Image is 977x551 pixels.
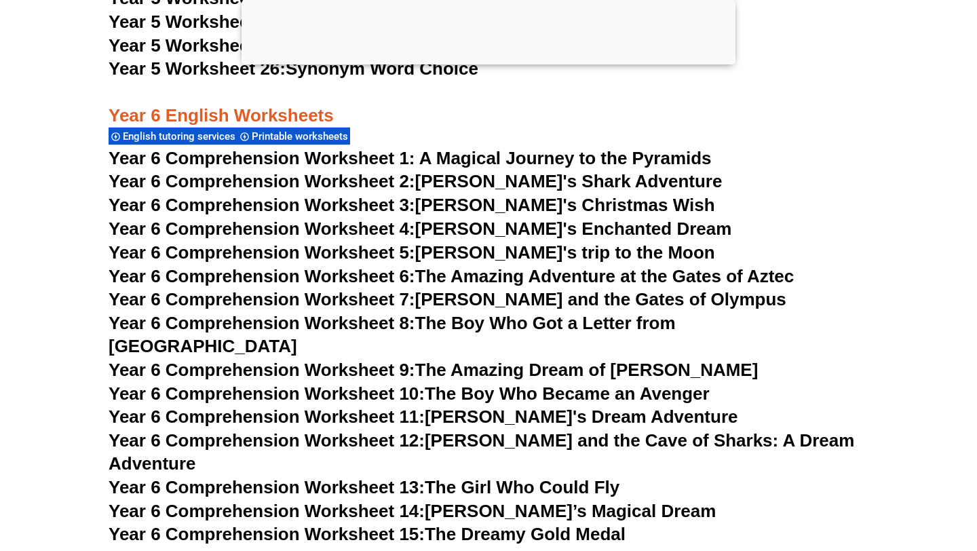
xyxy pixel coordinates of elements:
a: Year 6 Comprehension Worksheet 4:[PERSON_NAME]'s Enchanted Dream [109,218,731,239]
span: Year 6 Comprehension Worksheet 15: [109,524,425,544]
span: Year 6 Comprehension Worksheet 3: [109,195,415,215]
a: Year 6 Comprehension Worksheet 1: A Magical Journey to the Pyramids [109,148,712,168]
a: Year 6 Comprehension Worksheet 2:[PERSON_NAME]'s Shark Adventure [109,171,722,191]
a: Year 5 Worksheet 24:Dialogue Writing [109,12,425,32]
span: Year 6 Comprehension Worksheet 13: [109,477,425,497]
a: Year 5 Worksheet 25:Descriptive Writing [109,35,446,56]
a: Year 6 Comprehension Worksheet 3:[PERSON_NAME]'s Christmas Wish [109,195,715,215]
a: Year 6 Comprehension Worksheet 10:The Boy Who Became an Avenger [109,383,710,404]
span: Year 6 Comprehension Worksheet 9: [109,360,415,380]
span: Year 6 Comprehension Worksheet 5: [109,242,415,263]
a: Year 6 Comprehension Worksheet 9:The Amazing Dream of [PERSON_NAME] [109,360,758,380]
a: Year 6 Comprehension Worksheet 5:[PERSON_NAME]'s trip to the Moon [109,242,715,263]
span: Year 6 Comprehension Worksheet 14: [109,501,425,521]
a: Year 6 Comprehension Worksheet 14:[PERSON_NAME]’s Magical Dream [109,501,716,521]
a: Year 6 Comprehension Worksheet 13:The Girl Who Could Fly [109,477,619,497]
span: Year 6 Comprehension Worksheet 6: [109,266,415,286]
div: English tutoring services [109,127,237,145]
a: Year 6 Comprehension Worksheet 6:The Amazing Adventure at the Gates of Aztec [109,266,794,286]
span: Year 6 Comprehension Worksheet 7: [109,289,415,309]
span: Year 6 Comprehension Worksheet 11: [109,406,425,427]
span: Year 6 Comprehension Worksheet 8: [109,313,415,333]
a: Year 6 Comprehension Worksheet 7:[PERSON_NAME] and the Gates of Olympus [109,289,786,309]
iframe: Chat Widget [744,398,977,551]
span: Year 6 Comprehension Worksheet 12: [109,430,425,451]
div: Printable worksheets [237,127,350,145]
a: Year 6 Comprehension Worksheet 11:[PERSON_NAME]'s Dream Adventure [109,406,737,427]
span: Year 5 Worksheet 25: [109,35,286,56]
h3: Year 6 English Worksheets [109,81,868,128]
a: Year 6 Comprehension Worksheet 12:[PERSON_NAME] and the Cave of Sharks: A Dream Adventure [109,430,854,474]
span: Year 6 Comprehension Worksheet 10: [109,383,425,404]
a: Year 5 Worksheet 26:Synonym Word Choice [109,58,478,79]
a: Year 6 Comprehension Worksheet 8:The Boy Who Got a Letter from [GEOGRAPHIC_DATA] [109,313,676,356]
span: Year 5 Worksheet 26: [109,58,286,79]
span: Year 5 Worksheet 24: [109,12,286,32]
span: English tutoring services [123,130,240,142]
span: Year 6 Comprehension Worksheet 2: [109,171,415,191]
span: Year 6 Comprehension Worksheet 4: [109,218,415,239]
a: Year 6 Comprehension Worksheet 15:The Dreamy Gold Medal [109,524,626,544]
span: Printable worksheets [252,130,352,142]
